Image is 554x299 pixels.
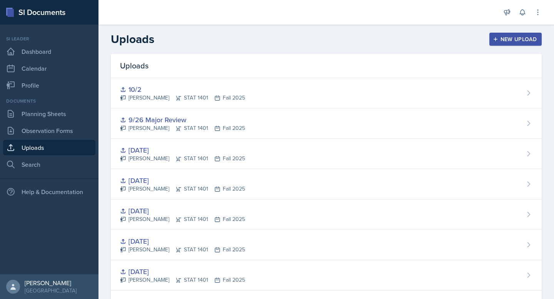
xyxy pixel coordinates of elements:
[489,33,542,46] button: New Upload
[3,44,95,59] a: Dashboard
[120,115,245,125] div: 9/26 Major Review
[120,124,245,132] div: [PERSON_NAME] STAT 1401 Fall 2025
[111,260,542,291] a: [DATE] [PERSON_NAME]STAT 1401Fall 2025
[111,78,542,108] a: 10/2 [PERSON_NAME]STAT 1401Fall 2025
[111,139,542,169] a: [DATE] [PERSON_NAME]STAT 1401Fall 2025
[120,154,245,163] div: [PERSON_NAME] STAT 1401 Fall 2025
[120,175,245,186] div: [DATE]
[111,169,542,199] a: [DATE] [PERSON_NAME]STAT 1401Fall 2025
[3,140,95,155] a: Uploads
[3,98,95,105] div: Documents
[120,206,245,216] div: [DATE]
[3,61,95,76] a: Calendar
[3,123,95,138] a: Observation Forms
[25,279,77,287] div: [PERSON_NAME]
[120,276,245,284] div: [PERSON_NAME] STAT 1401 Fall 2025
[3,184,95,199] div: Help & Documentation
[111,230,542,260] a: [DATE] [PERSON_NAME]STAT 1401Fall 2025
[111,199,542,230] a: [DATE] [PERSON_NAME]STAT 1401Fall 2025
[3,35,95,42] div: Si leader
[25,287,77,294] div: [GEOGRAPHIC_DATA]
[3,157,95,172] a: Search
[3,106,95,121] a: Planning Sheets
[111,108,542,139] a: 9/26 Major Review [PERSON_NAME]STAT 1401Fall 2025
[120,84,245,95] div: 10/2
[120,215,245,223] div: [PERSON_NAME] STAT 1401 Fall 2025
[120,236,245,246] div: [DATE]
[494,36,537,42] div: New Upload
[120,246,245,254] div: [PERSON_NAME] STAT 1401 Fall 2025
[120,185,245,193] div: [PERSON_NAME] STAT 1401 Fall 2025
[120,94,245,102] div: [PERSON_NAME] STAT 1401 Fall 2025
[3,78,95,93] a: Profile
[120,145,245,155] div: [DATE]
[120,266,245,277] div: [DATE]
[111,32,154,46] h2: Uploads
[111,54,542,78] div: Uploads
